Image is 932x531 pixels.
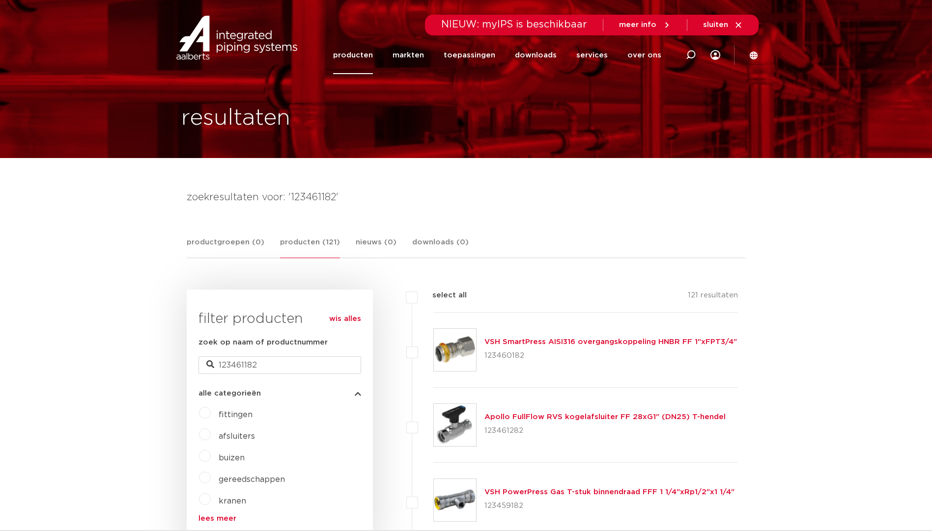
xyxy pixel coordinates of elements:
button: alle categorieën [198,390,361,397]
p: 123461282 [484,423,726,439]
a: VSH SmartPress AISI316 overgangskoppeling HNBR FF 1"xFPT3/4" [484,338,737,345]
a: wis alles [329,313,361,325]
a: markten [393,36,424,74]
h3: filter producten [198,309,361,329]
img: Thumbnail for VSH SmartPress AISI316 overgangskoppeling HNBR FF 1"xFPT3/4" [434,329,476,371]
a: lees meer [198,515,361,522]
a: gereedschappen [219,476,285,483]
span: alle categorieën [198,390,261,397]
a: sluiten [703,21,743,29]
img: Thumbnail for Apollo FullFlow RVS kogelafsluiter FF 28xG1" (DN25) T-hendel [434,404,476,446]
p: 121 resultaten [688,290,738,305]
a: producten [333,36,373,74]
label: zoek op naam of productnummer [198,337,328,348]
a: buizen [219,454,245,462]
nav: Menu [333,36,661,74]
a: Apollo FullFlow RVS kogelafsluiter FF 28xG1" (DN25) T-hendel [484,413,726,421]
a: toepassingen [444,36,495,74]
a: downloads (0) [412,237,469,258]
p: 123460182 [484,348,737,364]
a: producten (121) [280,237,340,258]
a: fittingen [219,411,253,419]
a: downloads [515,36,557,74]
a: VSH PowerPress Gas T-stuk binnendraad FFF 1 1/4"xRp1/2"x1 1/4" [484,488,734,496]
span: meer info [619,21,656,28]
a: afsluiters [219,432,255,440]
a: kranen [219,497,246,505]
p: 123459182 [484,498,734,514]
a: over ons [627,36,661,74]
a: services [576,36,608,74]
a: productgroepen (0) [187,237,264,258]
a: nieuws (0) [356,237,396,258]
span: sluiten [703,21,728,28]
h1: resultaten [181,103,290,134]
label: select all [418,290,467,301]
img: Thumbnail for VSH PowerPress Gas T-stuk binnendraad FFF 1 1/4"xRp1/2"x1 1/4" [434,479,476,521]
span: NIEUW: myIPS is beschikbaar [441,20,587,29]
h4: zoekresultaten voor: '123461182' [187,189,746,205]
a: meer info [619,21,671,29]
input: zoeken [198,356,361,374]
